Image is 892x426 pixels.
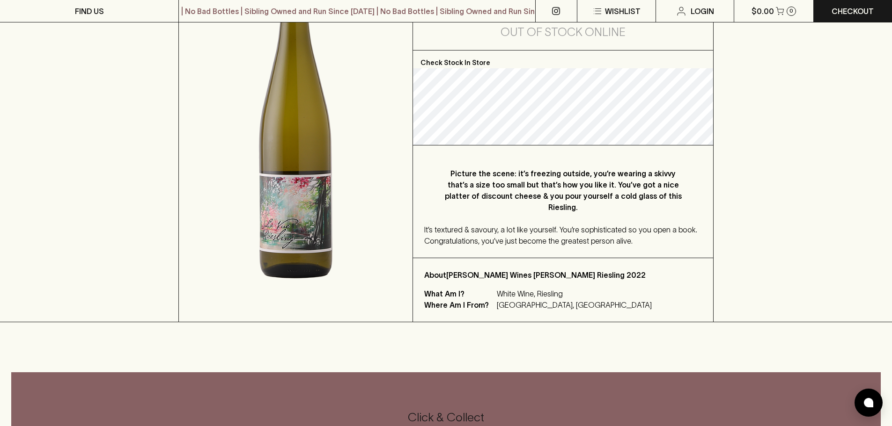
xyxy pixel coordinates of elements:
p: Wishlist [605,6,641,17]
p: Where Am I From? [424,299,494,310]
p: 0 [789,8,793,14]
h5: Click & Collect [11,410,881,425]
p: What Am I? [424,288,494,299]
p: [GEOGRAPHIC_DATA], [GEOGRAPHIC_DATA] [497,299,652,310]
p: $0.00 [752,6,774,17]
p: FIND US [75,6,104,17]
p: White Wine, Riesling [497,288,652,299]
span: It’s textured & savoury, a lot like yourself. You’re sophisticated so you open a book. Congratula... [424,225,697,245]
img: bubble-icon [864,398,873,407]
p: Picture the scene: it’s freezing outside, you’re wearing a skivvy that’s a size too small but tha... [443,168,683,213]
p: Check Stock In Store [413,51,713,68]
p: Login [691,6,714,17]
h5: Out of Stock Online [501,25,626,40]
p: Checkout [832,6,874,17]
p: About [PERSON_NAME] Wines [PERSON_NAME] Riesling 2022 [424,269,702,281]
